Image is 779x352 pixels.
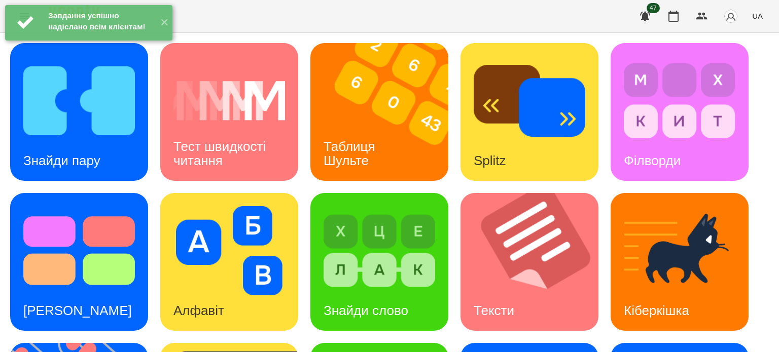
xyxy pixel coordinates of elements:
[173,56,285,145] img: Тест швидкості читання
[23,206,135,295] img: Тест Струпа
[160,43,298,181] a: Тест швидкості читанняТест швидкості читання
[324,206,435,295] img: Знайди слово
[724,9,738,23] img: avatar_s.png
[173,303,224,318] h3: Алфавіт
[324,139,379,168] h3: Таблиця Шульте
[173,139,269,168] h3: Тест швидкості читання
[23,56,135,145] img: Знайди пару
[310,193,448,331] a: Знайди словоЗнайди слово
[10,193,148,331] a: Тест Струпа[PERSON_NAME]
[611,193,749,331] a: КіберкішкаКіберкішка
[474,56,585,145] img: Splitz
[752,11,763,21] span: UA
[461,193,598,331] a: ТекстиТексти
[23,303,132,318] h3: [PERSON_NAME]
[461,43,598,181] a: SplitzSplitz
[624,153,681,168] h3: Філворди
[748,7,767,25] button: UA
[474,303,514,318] h3: Тексти
[23,153,100,168] h3: Знайди пару
[474,153,506,168] h3: Splitz
[611,43,749,181] a: ФілвордиФілворди
[624,56,735,145] img: Філворди
[461,193,611,331] img: Тексти
[173,206,285,295] img: Алфавіт
[647,3,660,13] span: 47
[310,43,448,181] a: Таблиця ШультеТаблиця Шульте
[624,303,689,318] h3: Кіберкішка
[160,193,298,331] a: АлфавітАлфавіт
[624,206,735,295] img: Кіберкішка
[310,43,461,181] img: Таблиця Шульте
[10,43,148,181] a: Знайди паруЗнайди пару
[324,303,408,318] h3: Знайди слово
[48,10,152,32] div: Завдання успішно надіслано всім клієнтам!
